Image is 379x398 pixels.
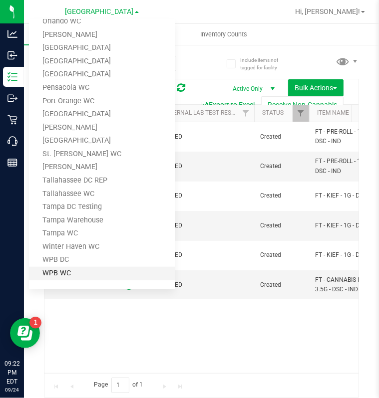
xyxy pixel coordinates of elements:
[4,359,19,386] p: 09:22 PM EDT
[288,79,344,96] button: Bulk Actions
[29,68,175,81] a: [GEOGRAPHIC_DATA]
[29,214,175,227] a: Tampa Warehouse
[260,132,303,142] span: Created
[160,191,248,200] span: PASSED
[160,250,248,260] span: PASSED
[29,200,175,214] a: Tampa DC Testing
[7,158,17,168] inline-svg: Reports
[29,15,175,28] a: Orlando WC
[29,317,41,329] iframe: Resource center unread badge
[29,174,175,188] a: Tallahassee DC REP
[29,41,175,55] a: [GEOGRAPHIC_DATA]
[24,30,104,39] span: Inventory
[29,148,175,161] a: St. [PERSON_NAME] WC
[194,96,261,113] button: Export to Excel
[240,56,290,71] span: Include items not tagged for facility
[293,105,309,122] a: Filter
[260,162,303,171] span: Created
[85,378,151,393] span: Page of 1
[7,50,17,60] inline-svg: Inbound
[29,134,175,148] a: [GEOGRAPHIC_DATA]
[124,278,135,292] span: In Sync
[262,109,284,116] a: Status
[24,24,104,45] a: Inventory
[317,109,349,116] a: Item Name
[29,28,175,42] a: [PERSON_NAME]
[7,93,17,103] inline-svg: Outbound
[260,280,303,290] span: Created
[29,253,175,267] a: WPB DC
[238,105,254,122] a: Filter
[295,84,337,92] span: Bulk Actions
[184,24,264,45] a: Inventory Counts
[7,115,17,125] inline-svg: Retail
[29,240,175,254] a: Winter Haven WC
[160,221,248,230] span: PASSED
[29,161,175,174] a: [PERSON_NAME]
[160,162,248,171] span: PASSED
[29,95,175,108] a: Port Orange WC
[29,121,175,135] a: [PERSON_NAME]
[7,72,17,82] inline-svg: Inventory
[261,96,344,113] button: Receive Non-Cannabis
[7,136,17,146] inline-svg: Call Center
[7,29,17,39] inline-svg: Analytics
[29,188,175,201] a: Tallahassee WC
[160,280,248,290] span: PASSED
[295,7,360,15] span: Hi, [PERSON_NAME]!
[10,318,40,348] iframe: Resource center
[260,221,303,230] span: Created
[260,191,303,200] span: Created
[29,81,175,95] a: Pensacola WC
[111,378,129,393] input: 1
[4,386,19,394] p: 09/24
[29,227,175,240] a: Tampa WC
[29,55,175,68] a: [GEOGRAPHIC_DATA]
[29,267,175,280] a: WPB WC
[29,108,175,121] a: [GEOGRAPHIC_DATA]
[187,30,261,39] span: Inventory Counts
[160,132,248,142] span: PASSED
[65,7,134,16] span: [GEOGRAPHIC_DATA]
[260,250,303,260] span: Created
[162,109,241,116] a: External Lab Test Result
